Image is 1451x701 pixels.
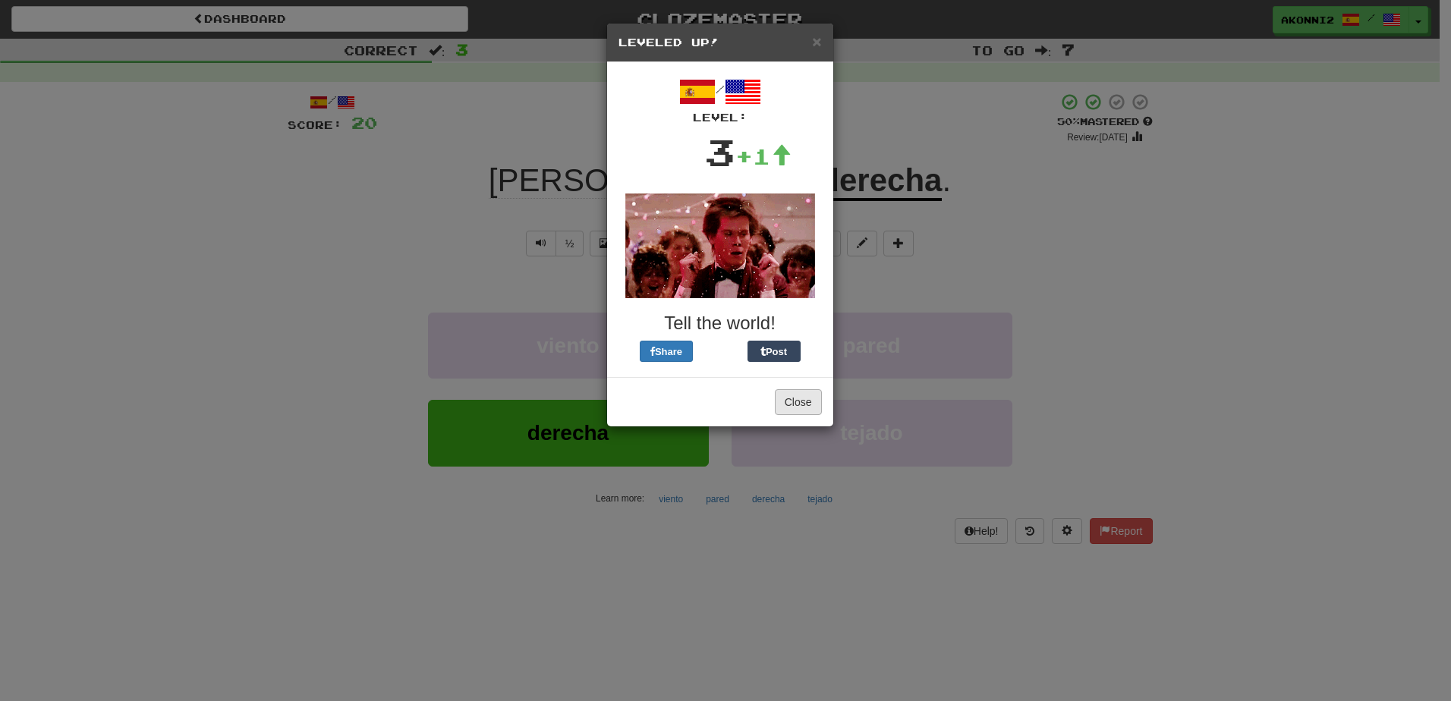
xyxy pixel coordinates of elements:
div: Level: [618,110,822,125]
button: Close [812,33,821,49]
div: 3 [704,125,735,178]
button: Close [775,389,822,415]
button: Post [748,341,801,362]
div: / [618,74,822,125]
h3: Tell the world! [618,313,822,333]
img: kevin-bacon-45c228efc3db0f333faed3a78f19b6d7c867765aaadacaa7c55ae667c030a76f.gif [625,193,815,298]
span: × [812,33,821,50]
button: Share [640,341,693,362]
h5: Leveled Up! [618,35,822,50]
div: +1 [735,141,792,171]
iframe: X Post Button [693,341,748,362]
